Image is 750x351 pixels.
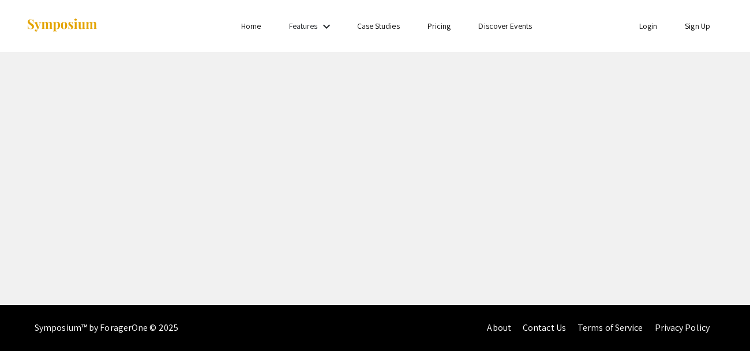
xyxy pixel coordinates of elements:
a: Features [289,21,318,31]
a: Discover Events [478,21,532,31]
img: Symposium by ForagerOne [26,18,98,33]
a: About [487,322,511,334]
a: Contact Us [523,322,566,334]
a: Case Studies [357,21,400,31]
a: Home [241,21,261,31]
a: Sign Up [685,21,710,31]
a: Terms of Service [577,322,643,334]
a: Login [639,21,658,31]
a: Pricing [427,21,451,31]
a: Privacy Policy [655,322,710,334]
div: Symposium™ by ForagerOne © 2025 [35,305,178,351]
mat-icon: Expand Features list [320,20,333,33]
